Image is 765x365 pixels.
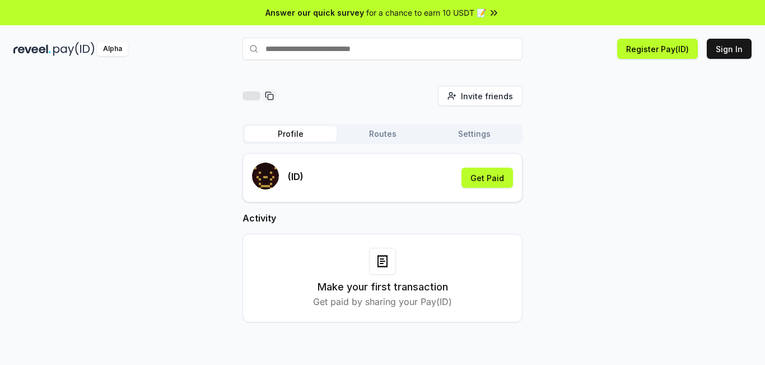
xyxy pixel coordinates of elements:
[366,7,486,19] span: for a chance to earn 10 USDT 📝
[97,42,128,56] div: Alpha
[13,42,51,56] img: reveel_dark
[288,170,304,183] p: (ID)
[428,126,520,142] button: Settings
[318,279,448,295] h3: Make your first transaction
[707,39,752,59] button: Sign In
[461,168,513,188] button: Get Paid
[313,295,452,308] p: Get paid by sharing your Pay(ID)
[242,211,523,225] h2: Activity
[461,90,513,102] span: Invite friends
[617,39,698,59] button: Register Pay(ID)
[265,7,364,19] span: Answer our quick survey
[53,42,95,56] img: pay_id
[438,86,523,106] button: Invite friends
[337,126,428,142] button: Routes
[245,126,337,142] button: Profile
